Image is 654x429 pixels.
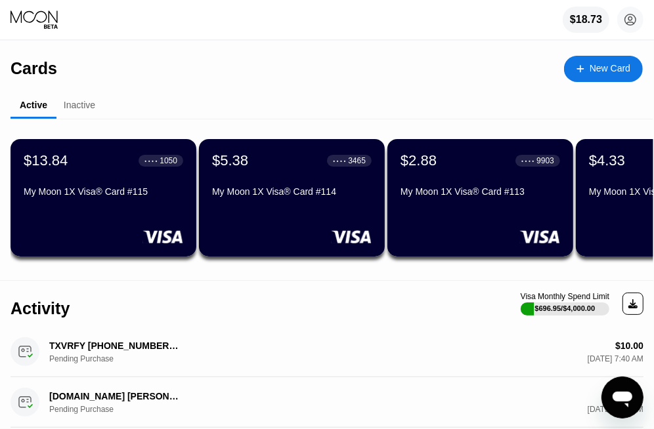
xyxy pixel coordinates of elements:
[11,377,643,428] div: [DOMAIN_NAME] [PERSON_NAME]Pending Purchase$6.15[DATE] 2:32 AM
[401,152,437,169] div: $2.88
[49,340,181,351] div: TXVRFY [PHONE_NUMBER] US
[521,292,609,301] div: Visa Monthly Spend Limit
[24,152,68,169] div: $13.84
[199,139,385,256] div: $5.38● ● ● ●3465My Moon 1X Visa® Card #114
[11,327,643,377] div: TXVRFY [PHONE_NUMBER] USPending Purchase$10.00[DATE] 7:40 AM
[348,156,366,165] div: 3465
[11,59,57,78] div: Cards
[401,186,560,197] div: My Moon 1X Visa® Card #113
[212,152,248,169] div: $5.38
[212,186,372,197] div: My Moon 1X Visa® Card #114
[20,100,47,110] div: Active
[387,139,573,256] div: $2.88● ● ● ●9903My Moon 1X Visa® Card #113
[588,354,643,363] div: [DATE] 7:40 AM
[563,7,609,33] div: $18.73
[49,391,181,401] div: [DOMAIN_NAME] [PERSON_NAME]
[590,63,630,74] div: New Card
[588,405,643,414] div: [DATE] 2:32 AM
[49,405,115,414] div: Pending Purchase
[589,152,625,169] div: $4.33
[64,100,95,110] div: Inactive
[535,304,596,312] div: $696.95 / $4,000.00
[601,377,643,419] iframe: Button to launch messaging window
[11,139,196,256] div: $13.84● ● ● ●1050My Moon 1X Visa® Card #115
[144,159,158,163] div: ● ● ● ●
[570,14,602,26] div: $18.73
[521,292,609,316] div: Visa Monthly Spend Limit$696.95/$4,000.00
[333,159,346,163] div: ● ● ● ●
[521,159,534,163] div: ● ● ● ●
[536,156,554,165] div: 9903
[615,340,643,351] div: $10.00
[160,156,177,165] div: 1050
[564,56,643,82] div: New Card
[11,299,70,318] div: Activity
[24,186,183,197] div: My Moon 1X Visa® Card #115
[49,354,115,363] div: Pending Purchase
